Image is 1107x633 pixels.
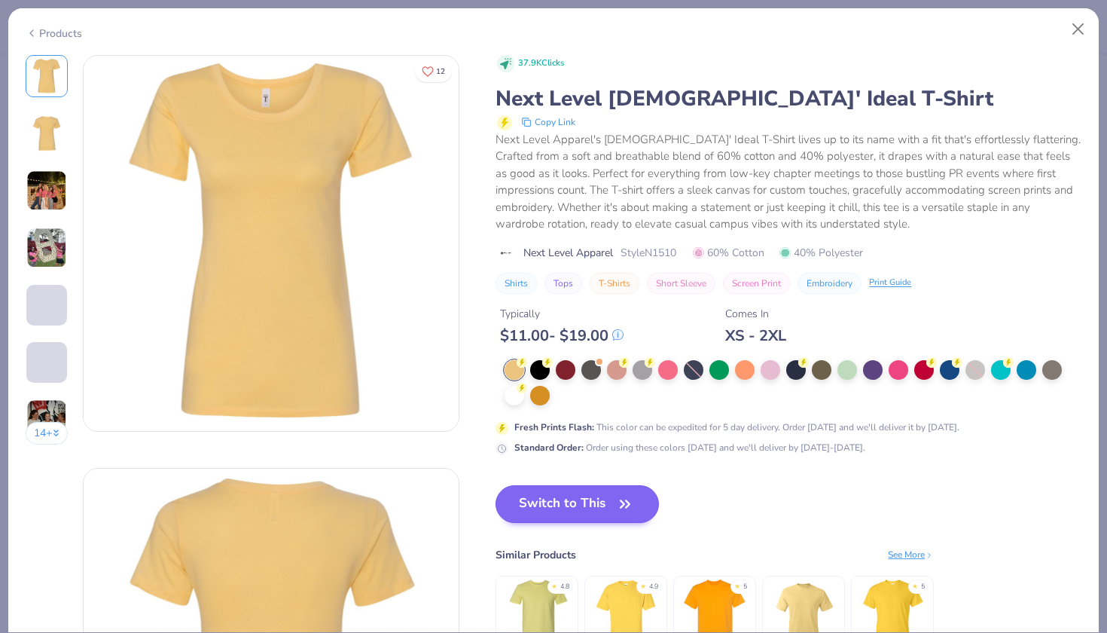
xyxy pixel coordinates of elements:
span: 40% Polyester [779,245,863,261]
img: User generated content [26,383,29,424]
button: copy to clipboard [517,113,580,131]
strong: Standard Order : [514,442,584,454]
img: brand logo [496,247,516,259]
button: Screen Print [723,273,790,294]
span: 12 [436,68,445,75]
div: XS - 2XL [725,326,786,345]
div: Products [26,26,82,41]
button: Switch to This [496,485,659,523]
div: Typically [500,306,624,322]
div: Similar Products [496,547,576,563]
div: See More [888,548,934,561]
span: 60% Cotton [693,245,764,261]
div: ★ [551,582,557,588]
div: Next Level [DEMOGRAPHIC_DATA]' Ideal T-Shirt [496,84,1081,113]
button: Tops [544,273,582,294]
button: Short Sleeve [647,273,715,294]
div: ★ [912,582,918,588]
img: User generated content [26,399,67,440]
img: User generated content [26,326,29,366]
span: 37.9K Clicks [518,57,564,70]
div: This color can be expedited for 5 day delivery. Order [DATE] and we'll deliver it by [DATE]. [514,420,959,434]
div: ★ [734,582,740,588]
div: Print Guide [869,277,911,289]
img: User generated content [26,228,67,268]
button: 14+ [26,422,69,445]
img: User generated content [26,170,67,211]
button: Shirts [496,273,537,294]
button: Embroidery [797,273,862,294]
button: Like [415,60,452,82]
div: $ 11.00 - $ 19.00 [500,326,624,345]
div: ★ [640,582,646,588]
div: 5 [921,582,925,592]
img: Back [29,115,65,151]
div: Comes In [725,306,786,322]
span: Next Level Apparel [523,245,613,261]
div: Order using these colors [DATE] and we'll deliver by [DATE]-[DATE]. [514,441,865,454]
div: 5 [743,582,747,592]
img: Front [84,56,459,431]
strong: Fresh Prints Flash : [514,421,594,433]
button: T-Shirts [590,273,639,294]
img: Front [29,58,65,94]
span: Style N1510 [621,245,676,261]
div: Next Level Apparel's [DEMOGRAPHIC_DATA]' Ideal T-Shirt lives up to its name with a fit that's eff... [496,131,1081,233]
button: Close [1064,15,1093,44]
div: 4.9 [649,582,658,592]
div: 4.8 [560,582,569,592]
